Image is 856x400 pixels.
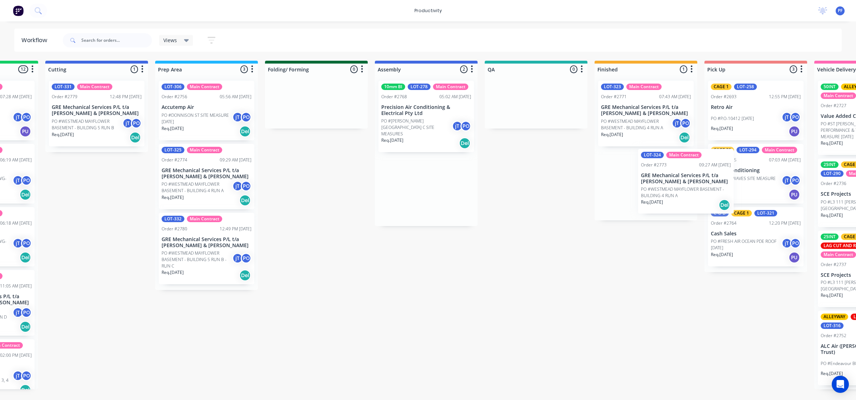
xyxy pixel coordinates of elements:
[411,5,445,16] div: productivity
[81,33,152,47] input: Search for orders...
[21,36,51,45] div: Workflow
[832,376,849,393] div: Open Intercom Messenger
[13,5,24,16] img: Factory
[163,36,177,44] span: Views
[838,7,842,14] span: PF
